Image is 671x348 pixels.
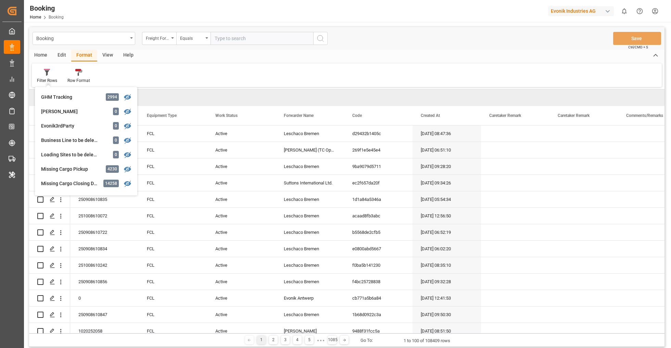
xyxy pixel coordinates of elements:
[147,113,177,118] span: Equipment Type
[207,142,276,158] div: Active
[413,241,481,257] div: [DATE] 06:02:20
[139,175,207,191] div: FCL
[413,224,481,240] div: [DATE] 06:52:19
[344,274,413,290] div: f4bc25728838
[71,50,97,61] div: Format
[413,175,481,191] div: [DATE] 09:34:26
[276,191,344,207] div: Leschaco Bremen
[211,32,313,45] input: Type to search
[142,32,176,45] button: open menu
[276,224,344,240] div: Leschaco Bremen
[207,191,276,207] div: Active
[207,323,276,339] div: Active
[106,165,119,173] div: 4230
[207,274,276,290] div: Active
[113,136,119,144] div: 0
[139,158,207,175] div: FCL
[139,241,207,257] div: FCL
[317,338,325,343] div: ● ● ●
[139,125,207,142] div: FCL
[558,113,590,118] span: Caretaker Remark
[276,323,344,339] div: [PERSON_NAME]
[344,142,413,158] div: 269f1e5e45e4
[281,336,290,344] div: 3
[103,180,119,187] div: 14258
[29,290,70,307] div: Press SPACE to select this row.
[276,175,344,191] div: Suttons International Ltd.
[139,323,207,339] div: FCL
[344,323,413,339] div: 9488f31fcc5a
[313,32,328,45] button: search button
[276,142,344,158] div: [PERSON_NAME] (TC Operator)
[293,336,302,344] div: 4
[70,208,139,224] div: 251008610072
[344,208,413,224] div: acaad8fb3abc
[344,125,413,142] div: d29432b1405c
[41,122,101,130] div: Evonik3rdParty
[67,77,90,84] div: Row Format
[70,323,139,339] div: 1020252058
[548,4,617,17] button: Evonik Industries AG
[41,137,101,144] div: Business Line to be deleted
[207,241,276,257] div: Active
[413,208,481,224] div: [DATE] 12:56:50
[30,3,64,13] div: Booking
[413,307,481,323] div: [DATE] 09:50:30
[632,3,647,19] button: Help Center
[207,175,276,191] div: Active
[29,50,52,61] div: Home
[215,113,238,118] span: Work Status
[413,290,481,306] div: [DATE] 12:41:53
[305,336,314,344] div: 5
[207,224,276,240] div: Active
[30,15,41,20] a: Home
[207,290,276,306] div: Active
[41,166,101,173] div: Missing Cargo Pickup
[344,257,413,273] div: f0ba5b141230
[70,307,139,323] div: 250908610847
[257,336,266,344] div: 1
[489,113,521,118] span: Caretaker Remark
[276,208,344,224] div: Leschaco Bremen
[118,50,139,61] div: Help
[146,34,169,41] div: Freight Forwarder's Reference No.
[352,113,362,118] span: Code
[41,94,101,101] div: GHM Tracking
[29,241,70,257] div: Press SPACE to select this row.
[29,208,70,224] div: Press SPACE to select this row.
[276,290,344,306] div: Evonik Antwerp
[106,93,119,101] div: 2994
[41,180,101,187] div: Missing Cargo Closing Date
[70,224,139,240] div: 250908610722
[29,175,70,191] div: Press SPACE to select this row.
[344,158,413,175] div: 9ba9079d5711
[269,336,278,344] div: 2
[344,307,413,323] div: 1b68d0922c3a
[139,290,207,306] div: FCL
[207,208,276,224] div: Active
[413,158,481,175] div: [DATE] 09:28:20
[139,274,207,290] div: FCL
[180,34,203,41] div: Equals
[344,290,413,306] div: cb771a5b6a84
[628,45,648,50] span: Ctrl/CMD + S
[70,257,139,273] div: 251008610242
[626,113,663,118] span: Comments/Remarks
[70,191,139,207] div: 250908610835
[207,307,276,323] div: Active
[344,175,413,191] div: ec2f657da20f
[413,125,481,142] div: [DATE] 08:47:36
[276,307,344,323] div: Leschaco Bremen
[276,274,344,290] div: Leschaco Bremen
[139,208,207,224] div: FCL
[52,50,71,61] div: Edit
[70,274,139,290] div: 250908610856
[41,108,101,115] div: [PERSON_NAME]
[37,77,57,84] div: Filter Rows
[276,158,344,175] div: Leschaco Bremen
[207,257,276,273] div: Active
[139,224,207,240] div: FCL
[139,257,207,273] div: FCL
[36,34,128,42] div: Booking
[29,307,70,323] div: Press SPACE to select this row.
